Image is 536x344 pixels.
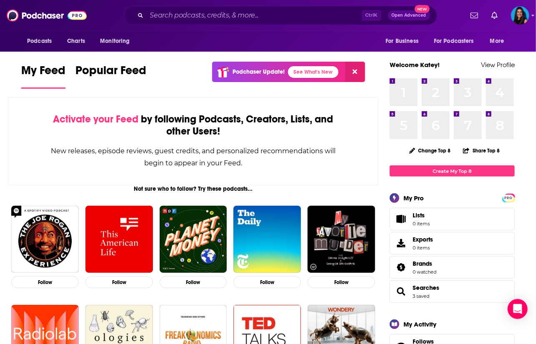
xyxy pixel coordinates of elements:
span: Open Advanced [392,13,426,17]
img: The Joe Rogan Experience [11,206,79,273]
a: Searches [393,286,409,297]
span: Exports [393,237,409,249]
div: My Activity [403,320,436,328]
div: by following Podcasts, Creators, Lists, and other Users! [50,113,336,137]
a: Create My Top 8 [390,165,515,177]
span: My Feed [21,63,65,82]
a: Welcome Katey! [390,61,440,69]
a: Popular Feed [75,63,146,89]
span: Lists [413,212,425,219]
span: Brands [413,260,432,267]
a: Exports [390,232,515,254]
button: Follow [308,276,375,288]
a: Lists [390,208,515,230]
button: Open AdvancedNew [388,10,430,20]
img: Podchaser - Follow, Share and Rate Podcasts [7,7,87,23]
span: New [415,5,430,13]
span: More [490,35,504,47]
input: Search podcasts, credits, & more... [147,9,362,22]
span: Logged in as kateyquinn [511,6,529,25]
a: Show notifications dropdown [467,8,481,22]
button: Show profile menu [511,6,529,25]
div: My Pro [403,194,424,202]
a: Charts [62,33,90,49]
a: My Feed [21,63,65,89]
span: Monitoring [100,35,130,47]
button: open menu [428,33,486,49]
img: My Favorite Murder with Karen Kilgariff and Georgia Hardstark [308,206,375,273]
button: Follow [233,276,301,288]
span: Lists [413,212,430,219]
a: Brands [413,260,436,267]
span: Exports [413,236,433,243]
button: Follow [160,276,227,288]
a: Brands [393,262,409,273]
a: PRO [503,194,513,201]
button: open menu [484,33,515,49]
img: This American Life [85,206,153,273]
span: Ctrl K [362,10,381,21]
span: For Business [386,35,418,47]
a: Searches [413,284,439,292]
span: Popular Feed [75,63,146,82]
a: See What's New [288,66,338,78]
span: Activate your Feed [53,113,138,125]
a: 0 watched [413,269,436,275]
span: 0 items [413,245,433,251]
span: For Podcasters [434,35,474,47]
button: open menu [21,33,63,49]
p: Podchaser Update! [233,68,285,75]
button: Share Top 8 [463,142,500,159]
a: 3 saved [413,293,429,299]
span: Brands [390,256,515,279]
div: Not sure who to follow? Try these podcasts... [8,185,378,192]
span: Charts [67,35,85,47]
a: View Profile [481,61,515,69]
span: Lists [393,213,409,225]
img: Planet Money [160,206,227,273]
span: 0 items [413,221,430,227]
span: Searches [390,280,515,303]
div: Open Intercom Messenger [508,299,528,319]
button: Follow [11,276,79,288]
button: Change Top 8 [404,145,456,156]
span: Podcasts [27,35,52,47]
div: Search podcasts, credits, & more... [124,6,437,25]
div: New releases, episode reviews, guest credits, and personalized recommendations will begin to appe... [50,145,336,169]
img: User Profile [511,6,529,25]
img: The Daily [233,206,301,273]
button: open menu [94,33,140,49]
a: Show notifications dropdown [488,8,501,22]
button: open menu [380,33,429,49]
button: Follow [85,276,153,288]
